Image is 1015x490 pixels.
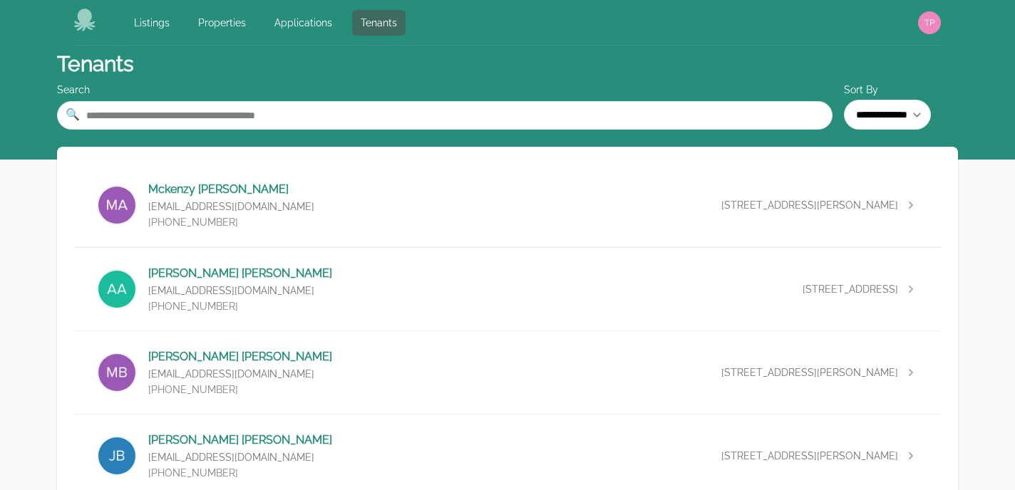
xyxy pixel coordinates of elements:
span: [STREET_ADDRESS][PERSON_NAME] [721,365,898,380]
a: Properties [190,10,254,36]
span: [STREET_ADDRESS][PERSON_NAME] [721,449,898,463]
p: [EMAIL_ADDRESS][DOMAIN_NAME] [148,367,332,381]
a: Mckenzy AkinsMckenzy [PERSON_NAME][EMAIL_ADDRESS][DOMAIN_NAME][PHONE_NUMBER][STREET_ADDRESS][PERS... [74,164,941,246]
p: [EMAIL_ADDRESS][DOMAIN_NAME] [148,450,332,464]
img: Melissa Barnard [97,353,137,392]
a: Applications [266,10,341,36]
a: Listings [125,10,178,36]
p: [EMAIL_ADDRESS][DOMAIN_NAME] [148,283,332,298]
a: Alice Arnold[PERSON_NAME] [PERSON_NAME][EMAIL_ADDRESS][DOMAIN_NAME][PHONE_NUMBER][STREET_ADDRESS] [74,248,941,330]
p: [PERSON_NAME] [PERSON_NAME] [148,265,332,282]
p: [EMAIL_ADDRESS][DOMAIN_NAME] [148,199,314,214]
p: [PHONE_NUMBER] [148,382,332,397]
a: Melissa Barnard[PERSON_NAME] [PERSON_NAME][EMAIL_ADDRESS][DOMAIN_NAME][PHONE_NUMBER][STREET_ADDRE... [74,331,941,414]
span: [STREET_ADDRESS] [803,282,898,296]
a: Tenants [352,10,406,36]
h1: Tenants [57,51,133,77]
label: Sort By [844,83,958,97]
div: Search [57,83,833,97]
p: [PERSON_NAME] [PERSON_NAME] [148,432,332,449]
span: [STREET_ADDRESS][PERSON_NAME] [721,198,898,212]
p: [PHONE_NUMBER] [148,215,314,229]
p: [PHONE_NUMBER] [148,466,332,480]
p: [PHONE_NUMBER] [148,299,332,313]
img: Mckenzy Akins [97,185,137,225]
p: Mckenzy [PERSON_NAME] [148,181,314,198]
img: Justin Bonner [97,436,137,476]
img: Alice Arnold [97,269,137,309]
p: [PERSON_NAME] [PERSON_NAME] [148,348,332,365]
